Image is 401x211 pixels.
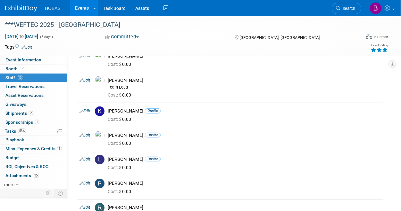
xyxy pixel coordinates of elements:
[108,189,134,194] span: 0.00
[4,182,14,187] span: more
[0,100,67,109] a: Giveaways
[366,34,372,39] img: Format-Inperson.png
[79,157,90,161] a: Edit
[108,92,122,98] span: Cost: $
[108,141,122,146] span: Cost: $
[0,65,67,73] a: Booth
[57,146,62,151] span: 1
[5,93,44,98] span: Asset Reservations
[21,67,24,70] i: Booth reservation complete
[145,157,161,161] span: Onsite
[79,78,90,82] a: Edit
[79,109,90,113] a: Edit
[5,129,26,134] span: Tasks
[0,162,67,171] a: ROI, Objectives & ROO
[145,108,161,113] span: Onsite
[5,102,26,107] span: Giveaways
[145,133,161,137] span: Onsite
[0,91,67,100] a: Asset Reservations
[103,34,141,40] button: Committed
[5,137,24,142] span: Playbook
[5,146,62,151] span: Misc. Expenses & Credits
[0,109,67,118] a: Shipments2
[108,62,134,67] span: 0.00
[370,2,382,14] img: Bijan Khamanian
[43,189,54,197] td: Personalize Event Tab Strip
[79,133,90,137] a: Edit
[29,111,33,115] span: 2
[79,54,90,58] a: Edit
[5,155,20,160] span: Budget
[371,44,388,47] div: Event Rating
[332,3,361,14] a: Search
[0,153,67,162] a: Budget
[108,165,122,170] span: Cost: $
[3,19,355,31] div: ***WEFTEC 2025 - [GEOGRAPHIC_DATA]
[5,34,38,39] span: [DATE] [DATE]
[108,92,134,98] span: 0.00
[33,173,39,178] span: 15
[5,111,33,116] span: Shipments
[5,75,23,80] span: Staff
[18,129,26,133] span: 53%
[35,120,39,124] span: 1
[108,180,381,186] div: [PERSON_NAME]
[5,66,25,71] span: Booth
[79,205,90,210] a: Edit
[95,155,104,164] img: L.jpg
[332,33,388,43] div: Event Format
[5,120,39,125] span: Sponsorships
[5,84,45,89] span: Travel Reservations
[108,189,122,194] span: Cost: $
[108,205,381,211] div: [PERSON_NAME]
[45,6,61,11] span: HOBAS
[19,34,25,39] span: to
[108,77,381,83] div: [PERSON_NAME]
[95,179,104,188] img: P.jpg
[108,132,381,138] div: [PERSON_NAME]
[54,189,67,197] td: Toggle Event Tabs
[0,82,67,91] a: Travel Reservations
[95,106,104,116] img: K.jpg
[108,117,134,122] span: 0.00
[5,5,37,12] img: ExhibitDay
[5,57,41,62] span: Event Information
[21,45,32,50] a: Edit
[0,127,67,136] a: Tasks53%
[17,75,23,80] span: 15
[340,6,355,11] span: Search
[108,156,381,162] div: [PERSON_NAME]
[108,117,122,122] span: Cost: $
[108,85,381,90] div: Team Lead
[0,145,67,153] a: Misc. Expenses & Credits1
[239,35,320,40] span: [GEOGRAPHIC_DATA], [GEOGRAPHIC_DATA]
[39,35,53,39] span: (5 days)
[0,180,67,189] a: more
[108,165,134,170] span: 0.00
[5,164,48,169] span: ROI, Objectives & ROO
[0,136,67,144] a: Playbook
[108,62,122,67] span: Cost: $
[79,181,90,185] a: Edit
[5,44,32,50] td: Tags
[108,108,381,114] div: [PERSON_NAME]
[108,141,134,146] span: 0.00
[0,74,67,82] a: Staff15
[0,118,67,127] a: Sponsorships1
[0,56,67,64] a: Event Information
[373,35,388,39] div: In-Person
[0,171,67,180] a: Attachments15
[5,173,39,178] span: Attachments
